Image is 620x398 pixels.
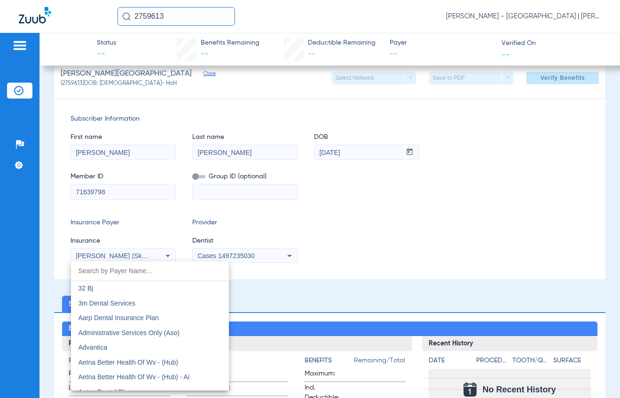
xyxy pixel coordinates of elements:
span: Administrative Services Only (Aso) [78,329,180,337]
span: Aetna Better Health Of Wv - (Hub) - Ai [78,373,190,381]
span: Aetna Better Health Of Wv - (Hub) [78,359,178,366]
input: dropdown search [71,261,229,281]
iframe: Chat Widget [573,353,620,398]
span: 3m Dental Services [78,299,135,307]
span: Aarp Dental Insurance Plan [78,314,159,321]
span: Aetna Dental Plans [78,388,135,396]
span: 32 Bj [78,284,94,292]
span: Advantica [78,344,107,351]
